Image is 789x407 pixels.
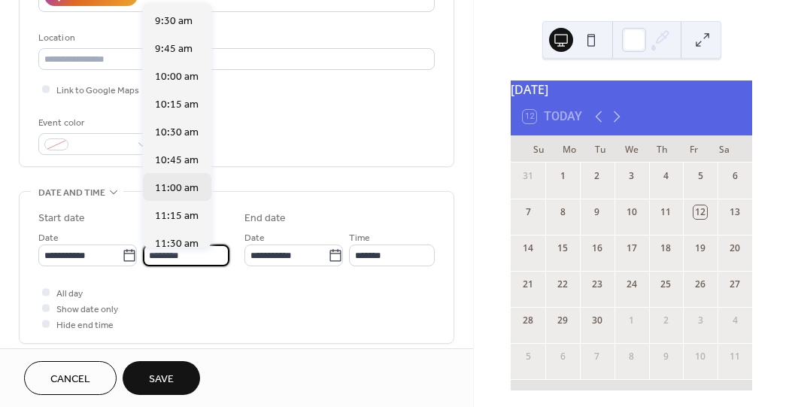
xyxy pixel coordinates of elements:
[511,80,752,99] div: [DATE]
[590,169,604,183] div: 2
[556,278,569,291] div: 22
[38,30,432,46] div: Location
[50,372,90,387] span: Cancel
[590,314,604,327] div: 30
[56,317,114,333] span: Hide end time
[556,314,569,327] div: 29
[590,350,604,363] div: 7
[521,241,535,255] div: 14
[728,350,742,363] div: 11
[155,181,199,196] span: 11:00 am
[728,278,742,291] div: 27
[625,205,639,219] div: 10
[616,135,647,162] div: We
[625,278,639,291] div: 24
[709,135,740,162] div: Sa
[659,205,672,219] div: 11
[155,14,193,29] span: 9:30 am
[56,286,83,302] span: All day
[585,135,616,162] div: Tu
[523,135,554,162] div: Su
[728,169,742,183] div: 6
[647,135,678,162] div: Th
[521,169,535,183] div: 31
[155,69,199,85] span: 10:00 am
[659,169,672,183] div: 4
[556,205,569,219] div: 8
[38,211,85,226] div: Start date
[149,372,174,387] span: Save
[693,350,707,363] div: 10
[590,241,604,255] div: 16
[155,153,199,169] span: 10:45 am
[693,169,707,183] div: 5
[693,205,707,219] div: 12
[728,241,742,255] div: 20
[590,205,604,219] div: 9
[155,208,199,224] span: 11:15 am
[693,241,707,255] div: 19
[659,278,672,291] div: 25
[155,236,199,252] span: 11:30 am
[38,115,151,131] div: Event color
[693,278,707,291] div: 26
[554,135,585,162] div: Mo
[38,185,105,201] span: Date and time
[349,230,370,246] span: Time
[155,41,193,57] span: 9:45 am
[521,314,535,327] div: 28
[728,314,742,327] div: 4
[24,361,117,395] button: Cancel
[659,350,672,363] div: 9
[38,230,59,246] span: Date
[556,350,569,363] div: 6
[728,205,742,219] div: 13
[556,241,569,255] div: 15
[155,97,199,113] span: 10:15 am
[521,278,535,291] div: 21
[678,135,709,162] div: Fr
[521,205,535,219] div: 7
[693,314,707,327] div: 3
[155,125,199,141] span: 10:30 am
[56,83,139,99] span: Link to Google Maps
[244,211,287,226] div: End date
[625,241,639,255] div: 17
[244,230,265,246] span: Date
[56,302,118,317] span: Show date only
[521,350,535,363] div: 5
[556,169,569,183] div: 1
[625,314,639,327] div: 1
[659,241,672,255] div: 18
[625,169,639,183] div: 3
[590,278,604,291] div: 23
[625,350,639,363] div: 8
[123,361,200,395] button: Save
[659,314,672,327] div: 2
